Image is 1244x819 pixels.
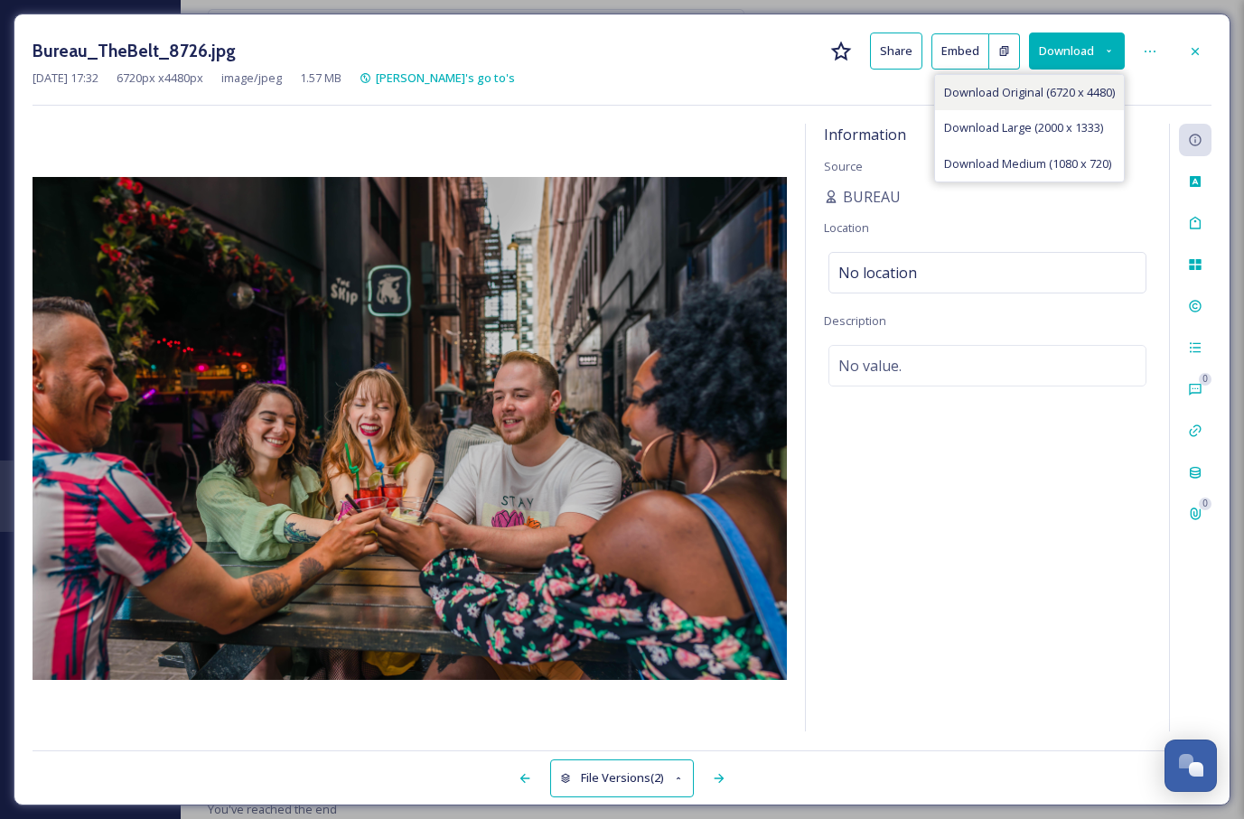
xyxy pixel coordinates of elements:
[824,312,886,329] span: Description
[117,70,203,87] span: 6720 px x 4480 px
[824,158,863,174] span: Source
[1164,740,1217,792] button: Open Chat
[1029,33,1125,70] button: Download
[300,70,341,87] span: 1.57 MB
[550,759,695,796] button: File Versions(2)
[221,70,282,87] span: image/jpeg
[931,33,989,70] button: Embed
[1199,373,1211,386] div: 0
[33,177,787,680] img: Bureau_TheBelt_8726.jpg
[1199,498,1211,510] div: 0
[843,186,901,208] span: BUREAU
[838,262,917,284] span: No location
[944,155,1111,172] span: Download Medium (1080 x 720)
[824,125,906,144] span: Information
[838,355,902,377] span: No value.
[376,70,515,86] span: [PERSON_NAME]'s go to's
[824,219,869,236] span: Location
[33,70,98,87] span: [DATE] 17:32
[944,119,1103,136] span: Download Large (2000 x 1333)
[33,38,236,64] h3: Bureau_TheBelt_8726.jpg
[944,84,1115,101] span: Download Original (6720 x 4480)
[870,33,922,70] button: Share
